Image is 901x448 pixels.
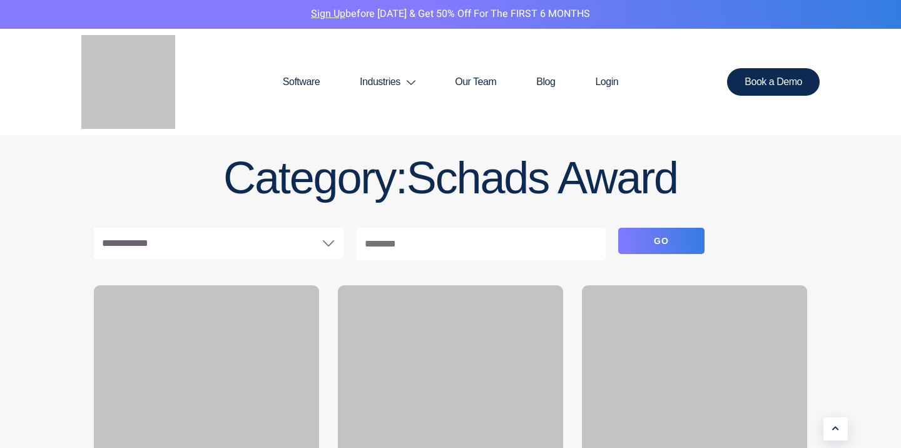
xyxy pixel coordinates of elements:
[435,52,516,112] a: Our Team
[727,68,820,96] a: Book a Demo
[823,417,848,440] a: Learn More
[407,153,678,203] span: Schads Award
[263,52,340,112] a: Software
[745,77,802,87] span: Book a Demo
[516,52,575,112] a: Blog
[311,6,345,21] a: Sign Up
[94,141,807,203] h1: Category:
[340,52,435,112] a: Industries
[9,6,892,23] p: before [DATE] & Get 50% Off for the FIRST 6 MONTHS
[618,228,705,254] button: Go
[575,52,638,112] a: Login
[654,236,669,246] span: Go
